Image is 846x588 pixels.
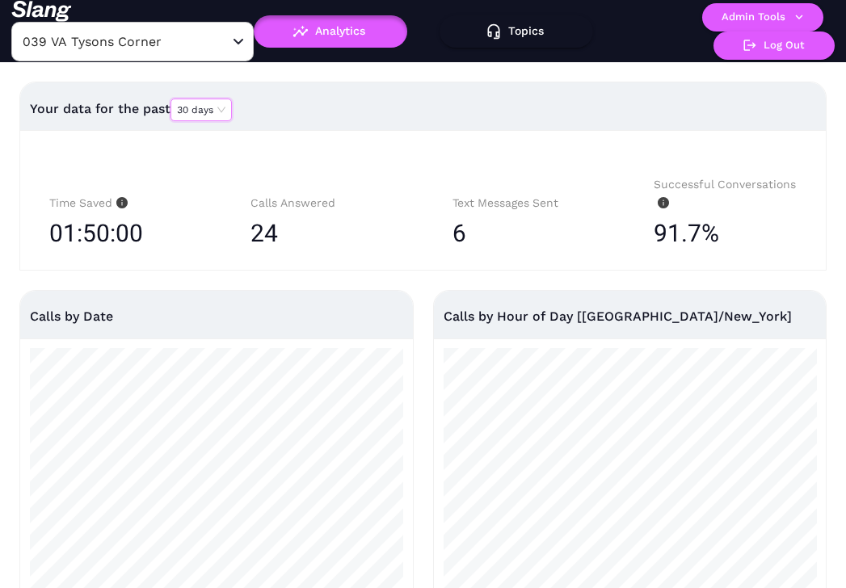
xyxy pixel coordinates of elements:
[254,15,407,48] button: Analytics
[177,99,225,120] span: 30 days
[254,25,407,36] a: Analytics
[654,213,719,254] span: 91.7%
[250,194,394,212] div: Calls Answered
[702,3,823,31] button: Admin Tools
[444,291,817,343] div: Calls by Hour of Day [[GEOGRAPHIC_DATA]/New_York]
[49,213,143,254] span: 01:50:00
[440,15,593,48] button: Topics
[452,219,466,247] span: 6
[112,197,128,208] span: info-circle
[30,90,816,128] div: Your data for the past
[713,31,835,60] button: Log Out
[30,291,403,343] div: Calls by Date
[452,194,596,212] div: Text Messages Sent
[49,196,128,209] span: Time Saved
[654,178,796,209] span: Successful Conversations
[229,32,248,52] button: Open
[654,197,669,208] span: info-circle
[250,219,278,247] span: 24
